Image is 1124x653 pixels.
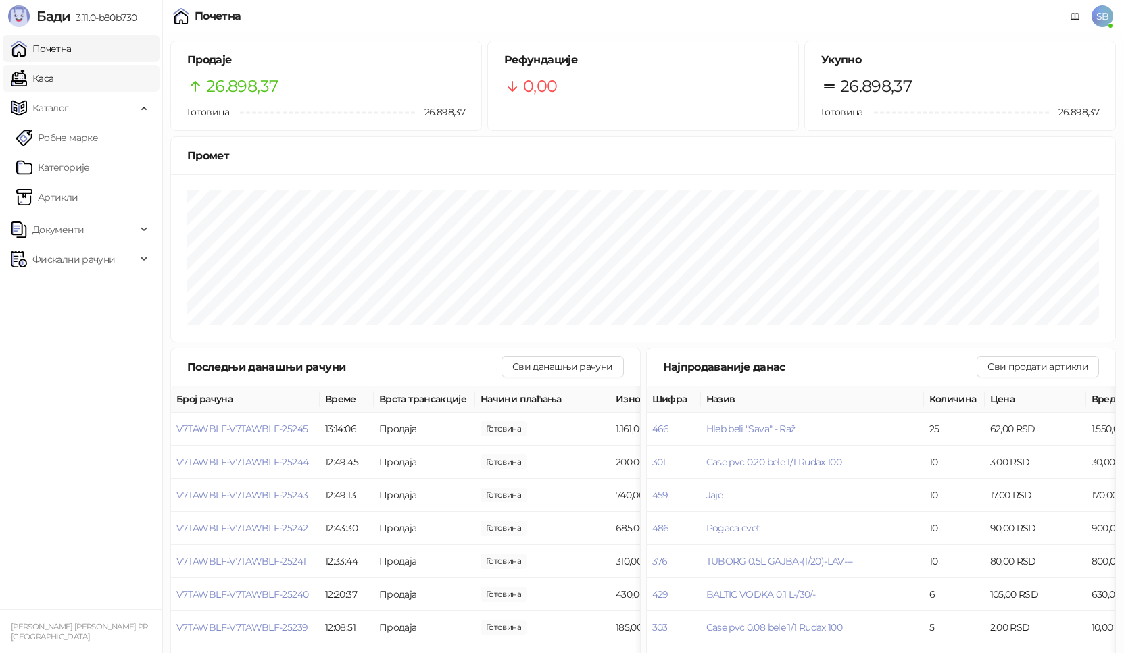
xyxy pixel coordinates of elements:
h5: Продаје [187,52,465,68]
th: Назив [701,386,924,413]
div: Последњи данашњи рачуни [187,359,502,375]
a: Каса [11,65,53,92]
a: Робне марке [16,124,98,151]
th: Цена [985,386,1086,413]
td: 10 [924,479,985,512]
button: 301 [652,456,666,468]
span: BALTIC VODKA 0.1 L-/30/- [706,588,816,600]
td: 685,00 RSD [610,512,712,545]
span: Фискални рачуни [32,246,115,273]
button: Hleb beli "Sava" - Raž [706,423,796,435]
td: 80,00 RSD [985,545,1086,578]
button: Jaje [706,489,723,501]
span: Готовина [187,106,229,118]
span: Документи [32,216,84,243]
span: SB [1092,5,1113,27]
td: 12:49:13 [320,479,374,512]
img: Logo [8,5,30,27]
button: 376 [652,555,668,567]
td: 6 [924,578,985,611]
button: V7TAWBLF-V7TAWBLF-25241 [176,555,306,567]
td: 1.161,00 RSD [610,413,712,446]
span: 740,00 [481,488,527,502]
a: Документација [1065,5,1086,27]
td: 90,00 RSD [985,512,1086,545]
th: Врста трансакције [374,386,475,413]
span: Case pvc 0.20 bele 1/1 Rudax 100 [706,456,842,468]
button: V7TAWBLF-V7TAWBLF-25239 [176,621,308,633]
a: Категорије [16,154,90,181]
span: 200,00 [481,454,527,469]
span: Каталог [32,95,69,122]
button: V7TAWBLF-V7TAWBLF-25243 [176,489,308,501]
td: 62,00 RSD [985,413,1086,446]
span: 685,00 [481,521,527,536]
span: 3.11.0-b80b730 [70,11,137,24]
button: 466 [652,423,669,435]
button: Сви продати артикли [977,356,1099,377]
td: 10 [924,512,985,545]
th: Износ [610,386,712,413]
td: 105,00 RSD [985,578,1086,611]
td: 310,00 RSD [610,545,712,578]
button: V7TAWBLF-V7TAWBLF-25240 [176,588,308,600]
small: [PERSON_NAME] [PERSON_NAME] PR [GEOGRAPHIC_DATA] [11,622,148,642]
span: 26.898,37 [415,105,465,120]
th: Број рачуна [171,386,320,413]
th: Шифра [647,386,701,413]
span: 26.898,37 [206,74,278,99]
td: Продаја [374,578,475,611]
span: Готовина [821,106,863,118]
button: V7TAWBLF-V7TAWBLF-25242 [176,522,308,534]
button: V7TAWBLF-V7TAWBLF-25244 [176,456,308,468]
td: 12:43:30 [320,512,374,545]
th: Количина [924,386,985,413]
td: 2,00 RSD [985,611,1086,644]
td: Продаја [374,611,475,644]
td: 185,00 RSD [610,611,712,644]
td: Продаја [374,413,475,446]
th: Начини плаћања [475,386,610,413]
span: Бади [36,8,70,24]
td: 17,00 RSD [985,479,1086,512]
td: 12:08:51 [320,611,374,644]
td: Продаја [374,479,475,512]
th: Време [320,386,374,413]
td: 12:33:44 [320,545,374,578]
td: 430,00 RSD [610,578,712,611]
button: 459 [652,489,668,501]
button: 429 [652,588,668,600]
button: V7TAWBLF-V7TAWBLF-25245 [176,423,308,435]
div: Почетна [195,11,241,22]
td: 10 [924,446,985,479]
button: Pogaca cvet [706,522,760,534]
button: 486 [652,522,669,534]
button: Case pvc 0.08 bele 1/1 Rudax 100 [706,621,843,633]
button: Сви данашњи рачуни [502,356,623,377]
h5: Рефундације [504,52,782,68]
td: 10 [924,545,985,578]
h5: Укупно [821,52,1099,68]
a: ArtikliАртикли [16,184,78,211]
td: Продаја [374,446,475,479]
td: 12:49:45 [320,446,374,479]
span: 1.161,00 [481,421,527,436]
td: 12:20:37 [320,578,374,611]
button: TUBORG 0.5L GAJBA-(1/20)-LAV--- [706,555,853,567]
td: 13:14:06 [320,413,374,446]
a: Почетна [11,35,72,62]
td: Продаја [374,512,475,545]
div: Најпродаваније данас [663,359,977,375]
td: 3,00 RSD [985,446,1086,479]
button: 303 [652,621,668,633]
td: 5 [924,611,985,644]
